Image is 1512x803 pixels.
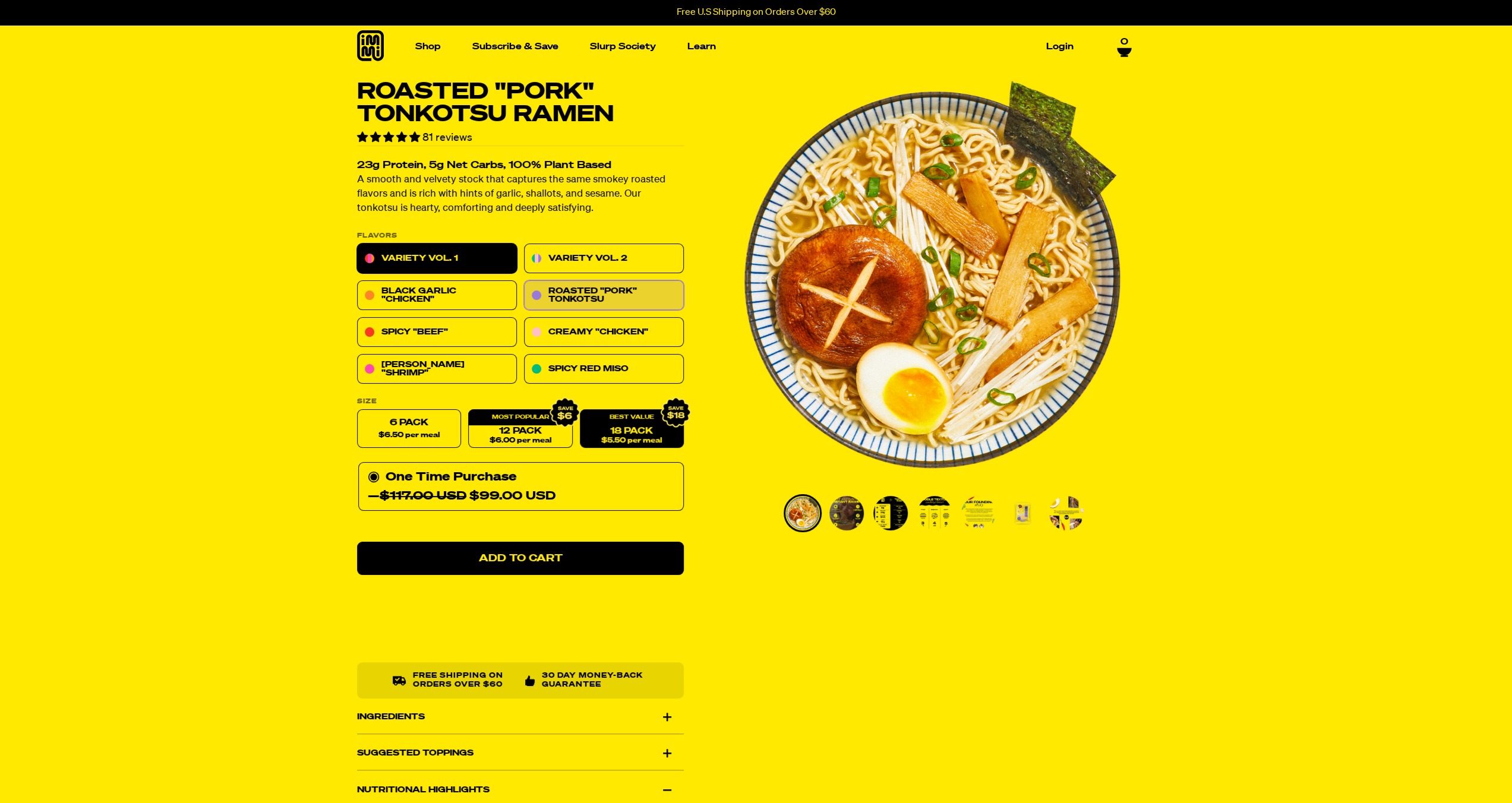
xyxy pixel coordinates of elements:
[478,554,562,564] span: Add to Cart
[489,437,551,445] span: $6.00 per meal
[412,672,515,690] p: Free shipping on orders over $60
[358,463,684,511] div: One Time Purchase
[1041,37,1078,56] a: Login
[368,487,555,506] span: — $99.00 USD
[579,410,683,448] a: 18 Pack$5.50 per meal
[785,496,820,530] img: Roasted "Pork" Tonkotsu Ramen
[1003,494,1041,532] li: Go to slide 6
[357,81,684,126] h1: Roasted "Pork" Tonkotsu Ramen
[542,672,648,690] p: 30 Day Money-Back Guarantee
[601,437,662,445] span: $5.50 per meal
[916,494,954,532] li: Go to slide 4
[357,355,517,384] a: [PERSON_NAME] "Shrimp"
[524,244,684,274] a: Variety Vol. 2
[468,410,572,448] a: 12 Pack$6.00 per meal
[411,25,1078,68] nav: Main navigation
[872,494,910,532] li: Go to slide 3
[732,494,1131,532] div: PDP main carousel thumbnails
[732,81,1131,480] li: 1 of 7
[1005,496,1040,530] img: Roasted "Pork" Tonkotsu Ramen
[1047,494,1085,532] li: Go to slide 7
[829,496,864,530] img: Roasted "Pork" Tonkotsu Ramen
[524,318,684,347] a: Creamy "Chicken"
[1117,37,1132,57] a: 0
[357,410,461,448] label: 6 pack
[585,37,661,56] a: Slurp Society
[357,281,517,311] a: Black Garlic "Chicken"
[380,491,466,502] del: $117.00 USD
[524,281,684,311] a: Roasted "Pork" Tonkotsu
[357,318,517,347] a: Spicy "Beef"
[357,700,684,734] div: Ingredients
[873,496,908,530] img: Roasted "Pork" Tonkotsu Ramen
[683,37,721,56] a: Learn
[357,399,684,405] label: Size
[357,233,684,239] p: Flavors
[378,432,440,440] span: $6.50 per meal
[357,737,684,770] div: Suggested Toppings
[784,494,822,532] li: Go to slide 1
[524,355,684,384] a: Spicy Red Miso
[917,496,952,530] img: Roasted "Pork" Tonkotsu Ramen
[422,132,472,143] span: 81 reviews
[6,748,125,797] iframe: Marketing Popup
[357,132,422,143] span: 4.78 stars
[732,81,1131,480] div: PDP main carousel
[357,161,684,171] h2: 23g Protein, 5g Net Carbs, 100% Plant Based
[357,542,684,576] a: Add to Cart
[357,173,684,216] p: A smooth and velvety stock that captures the same smokey roasted flavors and is rich with hints o...
[1049,496,1084,530] img: Roasted "Pork" Tonkotsu Ramen
[1120,37,1128,48] span: 0
[961,496,996,530] img: Roasted "Pork" Tonkotsu Ramen
[677,7,836,18] p: Free U.S Shipping on Orders Over $60
[411,37,446,56] a: Shop
[732,81,1131,480] img: Roasted "Pork" Tonkotsu Ramen
[468,37,563,56] a: Subscribe & Save
[357,244,517,274] a: Variety Vol. 1
[959,494,998,532] li: Go to slide 5
[828,494,866,532] li: Go to slide 2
